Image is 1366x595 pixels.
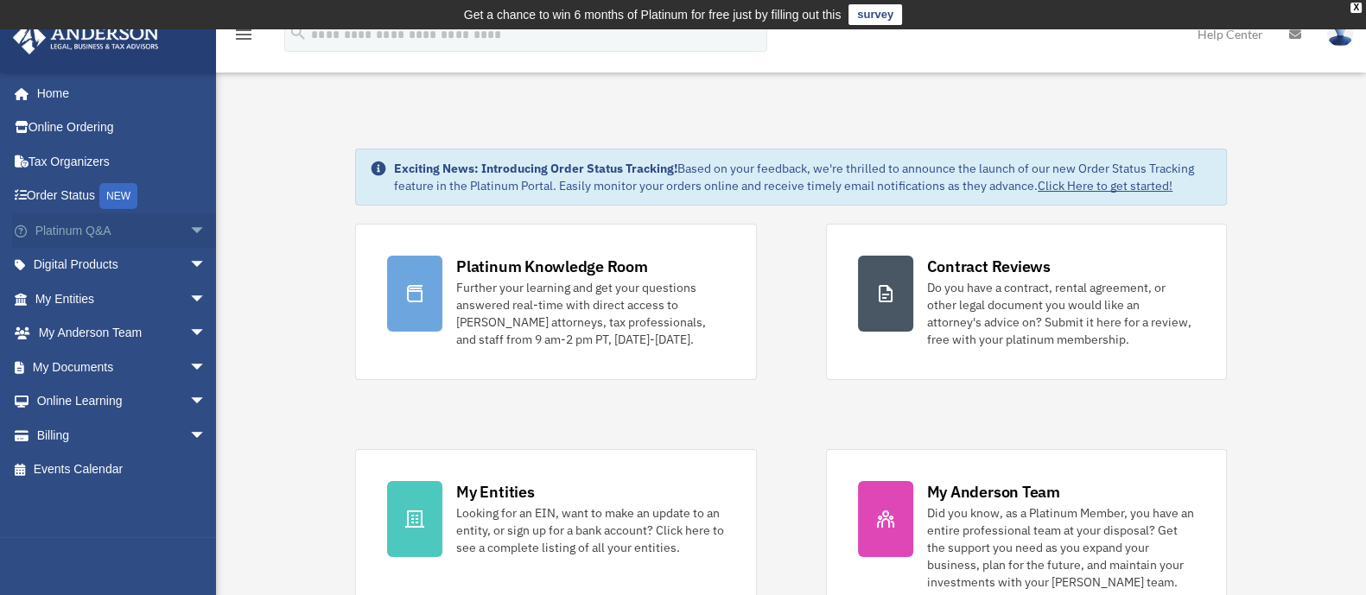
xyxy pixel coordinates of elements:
a: menu [233,30,254,45]
a: Click Here to get started! [1038,178,1172,193]
img: Anderson Advisors Platinum Portal [8,21,164,54]
div: NEW [99,183,137,209]
span: arrow_drop_down [189,418,224,453]
img: User Pic [1327,22,1353,47]
span: arrow_drop_down [189,282,224,317]
a: Home [12,76,224,111]
div: My Anderson Team [927,481,1060,503]
strong: Exciting News: Introducing Order Status Tracking! [394,161,677,176]
a: Online Ordering [12,111,232,145]
span: arrow_drop_down [189,350,224,385]
a: Platinum Q&Aarrow_drop_down [12,213,232,248]
i: menu [233,24,254,45]
div: close [1350,3,1362,13]
a: Order StatusNEW [12,179,232,214]
div: Further your learning and get your questions answered real-time with direct access to [PERSON_NAM... [456,279,724,348]
a: Platinum Knowledge Room Further your learning and get your questions answered real-time with dire... [355,224,756,380]
div: Based on your feedback, we're thrilled to announce the launch of our new Order Status Tracking fe... [394,160,1212,194]
a: survey [848,4,902,25]
div: Did you know, as a Platinum Member, you have an entire professional team at your disposal? Get th... [927,504,1195,591]
div: My Entities [456,481,534,503]
a: Online Learningarrow_drop_down [12,384,232,419]
a: Tax Organizers [12,144,232,179]
a: My Anderson Teamarrow_drop_down [12,316,232,351]
div: Looking for an EIN, want to make an update to an entity, or sign up for a bank account? Click her... [456,504,724,556]
div: Platinum Knowledge Room [456,256,648,277]
a: My Entitiesarrow_drop_down [12,282,232,316]
i: search [289,23,308,42]
span: arrow_drop_down [189,248,224,283]
a: My Documentsarrow_drop_down [12,350,232,384]
a: Billingarrow_drop_down [12,418,232,453]
span: arrow_drop_down [189,384,224,420]
a: Contract Reviews Do you have a contract, rental agreement, or other legal document you would like... [826,224,1227,380]
span: arrow_drop_down [189,316,224,351]
a: Digital Productsarrow_drop_down [12,248,232,282]
a: Events Calendar [12,453,232,487]
div: Get a chance to win 6 months of Platinum for free just by filling out this [464,4,842,25]
span: arrow_drop_down [189,213,224,249]
div: Do you have a contract, rental agreement, or other legal document you would like an attorney's ad... [927,279,1195,348]
div: Contract Reviews [927,256,1051,277]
